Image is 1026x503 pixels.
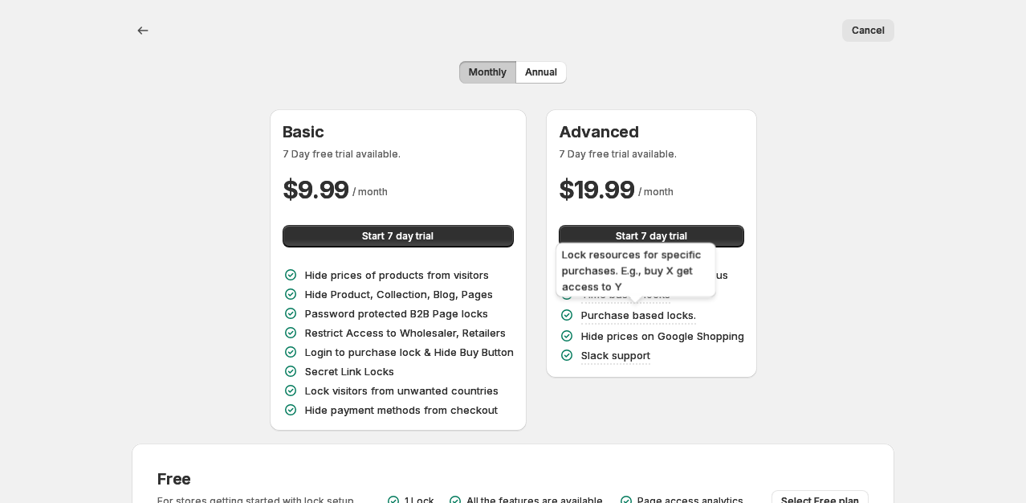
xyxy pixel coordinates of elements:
[283,148,514,161] p: 7 Day free trial available.
[362,230,434,243] span: Start 7 day trial
[305,382,499,399] p: Lock visitors from unwanted countries
[305,363,394,379] p: Secret Link Locks
[305,402,498,418] p: Hide payment methods from checkout
[616,230,687,243] span: Start 7 day trial
[638,186,674,198] span: / month
[581,307,696,323] p: Purchase based locks.
[283,174,350,206] h2: $ 9.99
[559,225,744,247] button: Start 7 day trial
[559,148,744,161] p: 7 Day free trial available.
[283,122,514,141] h3: Basic
[459,61,516,84] button: Monthly
[305,267,489,283] p: Hide prices of products from visitors
[515,61,567,84] button: Annual
[559,122,744,141] h3: Advanced
[305,305,488,321] p: Password protected B2B Page locks
[852,24,885,37] span: Cancel
[283,225,514,247] button: Start 7 day trial
[469,66,507,79] span: Monthly
[305,325,506,341] p: Restrict Access to Wholesaler, Retailers
[581,328,744,344] p: Hide prices on Google Shopping
[581,347,650,363] p: Slack support
[842,19,894,42] button: Cancel
[525,66,557,79] span: Annual
[305,344,514,360] p: Login to purchase lock & Hide Buy Button
[305,286,493,302] p: Hide Product, Collection, Blog, Pages
[559,174,635,206] h2: $ 19.99
[352,186,388,198] span: / month
[132,19,154,42] button: Back
[157,469,356,489] h3: Free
